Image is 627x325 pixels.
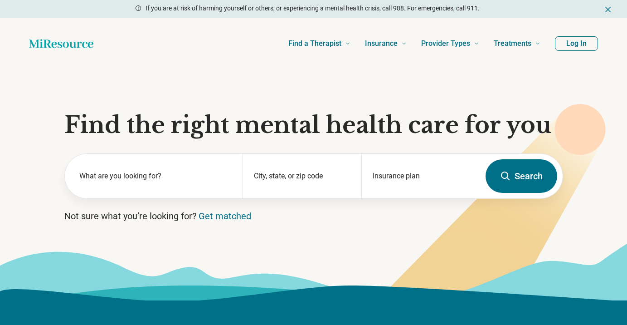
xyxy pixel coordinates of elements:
[494,25,540,62] a: Treatments
[555,36,598,51] button: Log In
[146,4,480,13] p: If you are at risk of harming yourself or others, or experiencing a mental health crisis, call 98...
[486,159,557,193] button: Search
[199,211,251,222] a: Get matched
[79,171,232,182] label: What are you looking for?
[29,34,93,53] a: Home page
[421,37,470,50] span: Provider Types
[288,25,350,62] a: Find a Therapist
[365,25,407,62] a: Insurance
[421,25,479,62] a: Provider Types
[64,210,563,222] p: Not sure what you’re looking for?
[603,4,612,15] button: Dismiss
[288,37,341,50] span: Find a Therapist
[365,37,398,50] span: Insurance
[494,37,531,50] span: Treatments
[64,112,563,139] h1: Find the right mental health care for you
